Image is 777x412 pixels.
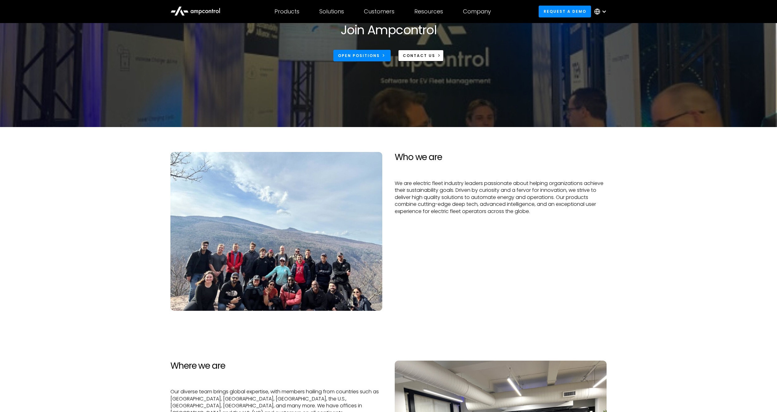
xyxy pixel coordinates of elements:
div: Resources [414,8,443,15]
div: Customers [364,8,394,15]
div: Products [274,8,299,15]
h2: Who we are [395,152,607,163]
div: CONTACT US [403,53,435,59]
div: Company [463,8,491,15]
p: We are electric fleet industry leaders passionate about helping organizations achieve their susta... [395,180,607,215]
a: Open Positions [333,50,391,61]
a: CONTACT US [398,50,444,61]
div: Solutions [319,8,344,15]
a: Request a demo [539,6,591,17]
div: Open Positions [338,53,380,59]
h2: Where we are [170,361,382,371]
h1: Join Ampcontrol [341,22,436,37]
